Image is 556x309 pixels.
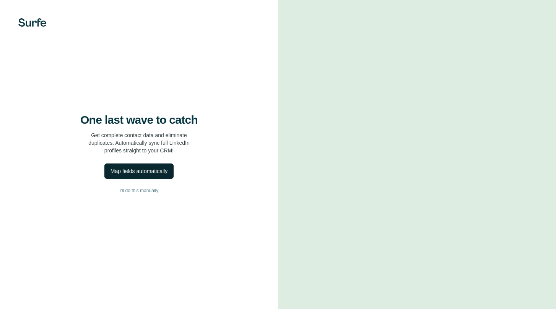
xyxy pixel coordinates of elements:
p: Get complete contact data and eliminate duplicates. Automatically sync full LinkedIn profiles str... [88,131,190,154]
div: Map fields automatically [111,167,167,175]
button: I’ll do this manually [15,185,263,196]
button: Map fields automatically [104,163,174,179]
img: Surfe's logo [18,18,46,27]
h4: One last wave to catch [80,113,198,127]
span: I’ll do this manually [120,187,158,194]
